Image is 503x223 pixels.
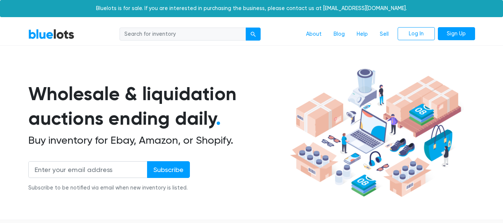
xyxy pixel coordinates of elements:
[374,27,395,41] a: Sell
[438,27,475,41] a: Sign Up
[28,29,74,39] a: BlueLots
[328,27,351,41] a: Blog
[287,65,464,201] img: hero-ee84e7d0318cb26816c560f6b4441b76977f77a177738b4e94f68c95b2b83dbb.png
[28,161,147,178] input: Enter your email address
[28,82,287,131] h1: Wholesale & liquidation auctions ending daily
[147,161,190,178] input: Subscribe
[216,107,221,130] span: .
[28,184,190,192] div: Subscribe to be notified via email when new inventory is listed.
[300,27,328,41] a: About
[120,28,246,41] input: Search for inventory
[398,27,435,41] a: Log In
[351,27,374,41] a: Help
[28,134,287,147] h2: Buy inventory for Ebay, Amazon, or Shopify.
